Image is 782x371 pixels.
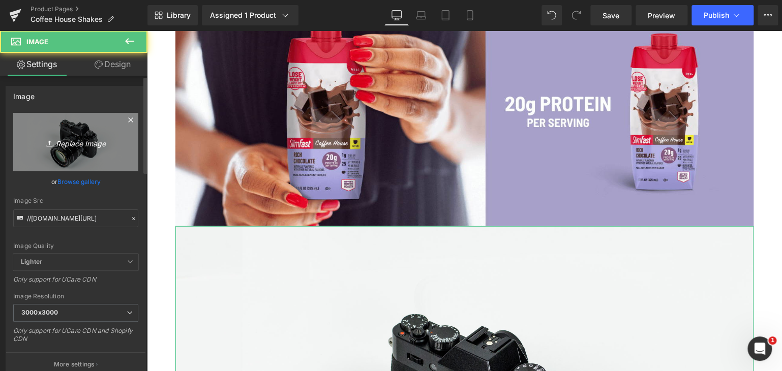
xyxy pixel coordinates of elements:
div: Assigned 1 Product [210,10,290,20]
span: 1 [768,336,776,345]
span: Image [26,38,48,46]
button: Undo [542,5,562,25]
button: Publish [691,5,754,25]
div: Image Src [13,197,138,204]
div: Only support for UCare CDN and Shopify CDN [13,327,138,350]
div: Image Resolution [13,293,138,300]
button: Redo [566,5,586,25]
div: Image Quality [13,242,138,250]
span: Preview [648,10,675,21]
b: 3000x3000 [21,308,58,316]
span: Library [167,11,191,20]
div: Image [13,86,35,101]
i: Replace Image [35,136,116,148]
button: More [758,5,778,25]
span: Save [603,10,619,21]
a: Mobile [458,5,482,25]
a: Design [76,53,149,76]
div: Only support for UCare CDN [13,275,138,290]
span: Coffee House Shakes [31,15,103,23]
span: Publish [704,11,729,19]
a: Browse gallery [57,173,101,191]
a: Tablet [433,5,458,25]
input: Link [13,209,138,227]
a: Laptop [409,5,433,25]
iframe: Intercom live chat [747,336,772,361]
p: More settings [54,360,95,369]
div: or [13,176,138,187]
a: New Library [147,5,198,25]
a: Desktop [384,5,409,25]
a: Product Pages [31,5,147,13]
b: Lighter [21,258,42,265]
a: Preview [636,5,687,25]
